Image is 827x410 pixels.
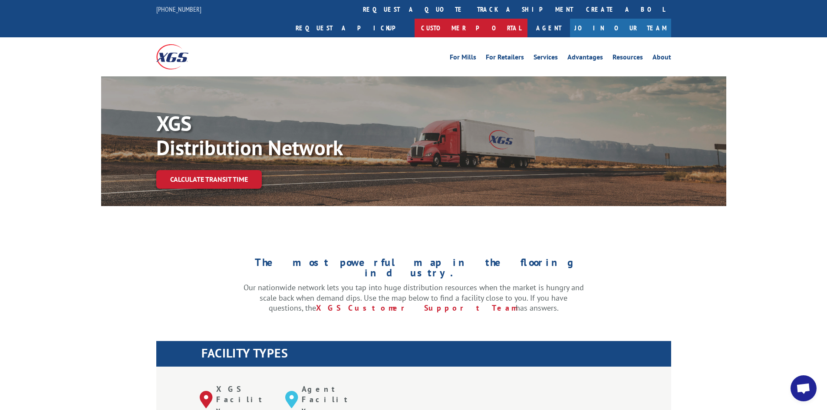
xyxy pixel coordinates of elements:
[486,54,524,63] a: For Retailers
[415,19,527,37] a: Customer Portal
[156,111,417,160] p: XGS Distribution Network
[289,19,415,37] a: Request a pickup
[652,54,671,63] a: About
[534,54,558,63] a: Services
[244,257,584,282] h1: The most powerful map in the flooring industry.
[244,282,584,313] p: Our nationwide network lets you tap into huge distribution resources when the market is hungry an...
[527,19,570,37] a: Agent
[201,347,671,364] h1: FACILITY TYPES
[791,375,817,401] a: Open chat
[570,19,671,37] a: Join Our Team
[156,5,201,13] a: [PHONE_NUMBER]
[450,54,476,63] a: For Mills
[567,54,603,63] a: Advantages
[316,303,516,313] a: XGS Customer Support Team
[613,54,643,63] a: Resources
[156,170,262,189] a: Calculate transit time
